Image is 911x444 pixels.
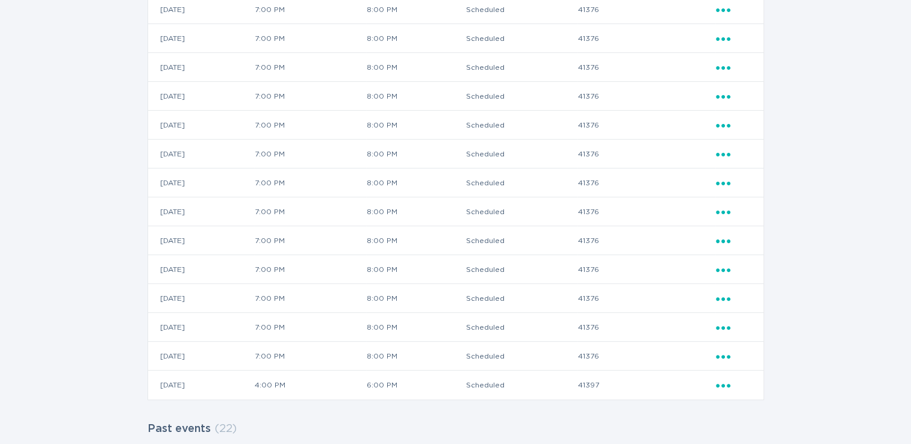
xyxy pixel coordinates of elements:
div: Popover menu [716,350,751,363]
tr: 779210c3f76542e0aec0c2a372f7bd58 [148,313,763,342]
tr: 868a0317c1b748c2a96f694a4a9c2daa [148,255,763,284]
td: 8:00 PM [366,82,465,111]
span: Scheduled [465,266,504,273]
td: 8:00 PM [366,226,465,255]
td: 8:00 PM [366,197,465,226]
td: [DATE] [148,284,254,313]
td: 7:00 PM [254,255,366,284]
td: 7:00 PM [254,197,366,226]
td: 7:00 PM [254,342,366,371]
span: Scheduled [465,295,504,302]
td: 41376 [577,342,715,371]
td: 8:00 PM [366,284,465,313]
td: [DATE] [148,342,254,371]
div: Popover menu [716,205,751,218]
div: Popover menu [716,378,751,392]
tr: 1a051c21cffe4eff96fc82aef71a507c [148,371,763,399]
td: [DATE] [148,255,254,284]
div: Popover menu [716,3,751,16]
td: [DATE] [148,24,254,53]
tr: 7bf6d1ec6cf54a6e9b58b15d39a3d98e [148,342,763,371]
tr: b2b18c2f62c744f8a5b884301953f6fa [148,53,763,82]
div: Popover menu [716,147,751,161]
span: Scheduled [465,381,504,389]
td: 7:00 PM [254,313,366,342]
td: 8:00 PM [366,24,465,53]
span: Scheduled [465,237,504,244]
td: 41376 [577,284,715,313]
span: Scheduled [465,64,504,71]
td: [DATE] [148,313,254,342]
td: 41376 [577,82,715,111]
td: 7:00 PM [254,111,366,140]
span: Scheduled [465,93,504,100]
td: 7:00 PM [254,24,366,53]
td: 8:00 PM [366,255,465,284]
span: Scheduled [465,6,504,13]
td: 41376 [577,111,715,140]
div: Popover menu [716,90,751,103]
td: [DATE] [148,140,254,168]
div: Popover menu [716,321,751,334]
td: 41376 [577,168,715,197]
td: [DATE] [148,111,254,140]
td: [DATE] [148,53,254,82]
td: 6:00 PM [366,371,465,399]
td: 8:00 PM [366,342,465,371]
td: 8:00 PM [366,313,465,342]
td: [DATE] [148,197,254,226]
td: 7:00 PM [254,168,366,197]
span: Scheduled [465,179,504,187]
div: Popover menu [716,263,751,276]
td: 41376 [577,226,715,255]
span: Scheduled [465,208,504,215]
tr: c4d7d37494c74313afa6acd21af1bf29 [148,82,763,111]
td: 4:00 PM [254,371,366,399]
td: 8:00 PM [366,53,465,82]
td: 7:00 PM [254,82,366,111]
td: 8:00 PM [366,140,465,168]
span: Scheduled [465,122,504,129]
td: 41376 [577,53,715,82]
td: 7:00 PM [254,53,366,82]
td: 41376 [577,140,715,168]
tr: 8cccd00130f14658b2e4efadbd036cd4 [148,226,763,255]
td: 7:00 PM [254,226,366,255]
h2: Past events [148,418,211,440]
div: Popover menu [716,234,751,247]
span: Scheduled [465,35,504,42]
td: 8:00 PM [366,168,465,197]
td: [DATE] [148,82,254,111]
td: 41376 [577,255,715,284]
td: [DATE] [148,371,254,399]
td: [DATE] [148,226,254,255]
div: Popover menu [716,176,751,190]
td: 41376 [577,313,715,342]
td: 7:00 PM [254,284,366,313]
div: Popover menu [716,61,751,74]
tr: 0330ba34472b44c3a256a03f4d33f2b0 [148,140,763,168]
tr: 102563a5456144d88238becc59ec75f7 [148,168,763,197]
td: 41376 [577,24,715,53]
span: Scheduled [465,353,504,360]
div: Popover menu [716,32,751,45]
td: 41397 [577,371,715,399]
tr: 04d9b1a331484ef883ddc21694ac10d8 [148,111,763,140]
tr: 21b278531df640c7952919b4f2c953d1 [148,284,763,313]
span: Scheduled [465,150,504,158]
tr: a715a382f578407fa238a0bcea528932 [148,197,763,226]
td: 41376 [577,197,715,226]
span: Scheduled [465,324,504,331]
tr: 382bb516138a4ec8b8d5a8ac0e0ef2be [148,24,763,53]
div: Popover menu [716,119,751,132]
td: 8:00 PM [366,111,465,140]
td: [DATE] [148,168,254,197]
div: Popover menu [716,292,751,305]
span: ( 22 ) [214,424,237,434]
td: 7:00 PM [254,140,366,168]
